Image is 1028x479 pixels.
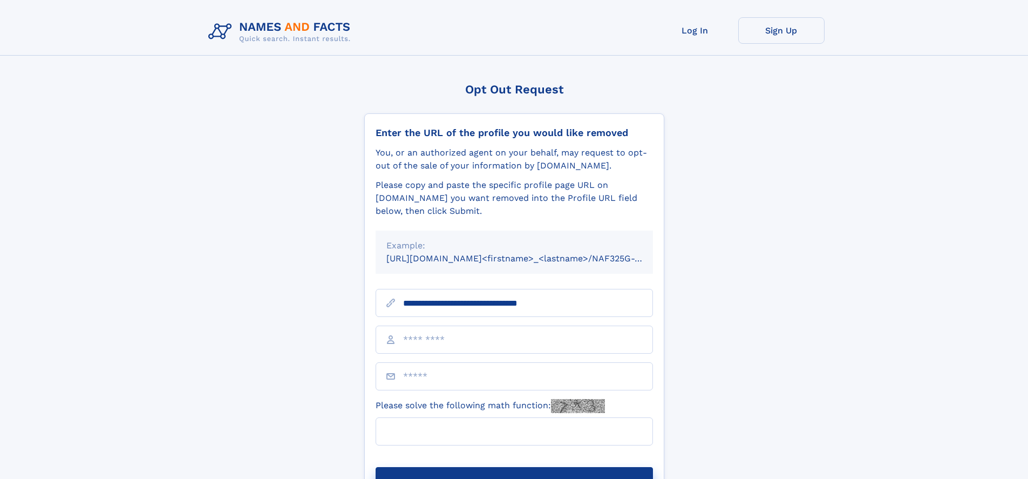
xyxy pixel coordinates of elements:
div: Opt Out Request [364,83,664,96]
label: Please solve the following math function: [376,399,605,413]
a: Log In [652,17,738,44]
div: Please copy and paste the specific profile page URL on [DOMAIN_NAME] you want removed into the Pr... [376,179,653,218]
a: Sign Up [738,17,825,44]
div: Enter the URL of the profile you would like removed [376,127,653,139]
small: [URL][DOMAIN_NAME]<firstname>_<lastname>/NAF325G-xxxxxxxx [386,253,673,264]
div: You, or an authorized agent on your behalf, may request to opt-out of the sale of your informatio... [376,146,653,172]
img: Logo Names and Facts [204,17,359,46]
div: Example: [386,239,642,252]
